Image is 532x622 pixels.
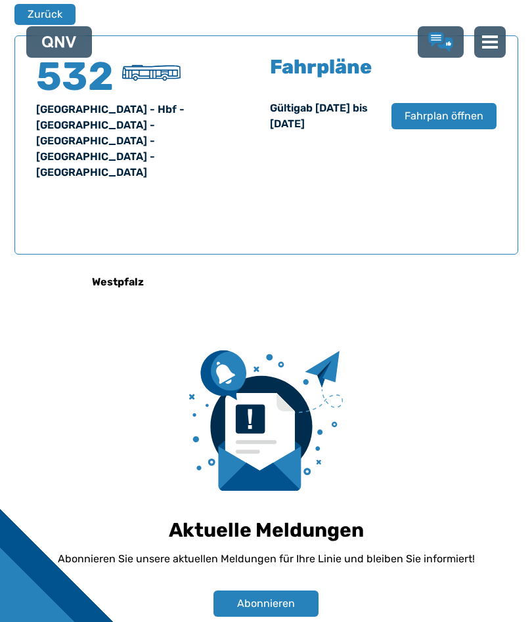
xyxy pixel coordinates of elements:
[391,103,497,129] button: Fahrplan öffnen
[169,518,364,542] h1: Aktuelle Meldungen
[36,102,263,180] div: [GEOGRAPHIC_DATA] - Hbf - [GEOGRAPHIC_DATA] - [GEOGRAPHIC_DATA] - [GEOGRAPHIC_DATA] - [GEOGRAPHIC...
[405,108,483,124] span: Fahrplan öffnen
[31,266,206,298] a: Westpfalz
[14,4,67,25] a: Zurück
[270,100,378,132] div: Gültig ab [DATE] bis [DATE]
[42,31,76,52] a: QNV Logo
[482,34,498,50] img: menu
[213,591,319,617] button: Abonnieren
[36,57,115,96] h4: 532
[42,36,76,48] img: QNV Logo
[122,65,181,81] img: Stadtbus
[14,4,76,25] button: Zurück
[428,32,453,52] a: Lob & Kritik
[270,57,372,77] h5: Fahrpläne
[237,596,295,612] span: Abonnieren
[58,551,475,567] p: Abonnieren Sie unsere aktuellen Meldungen für Ihre Linie und bleiben Sie informiert!
[87,272,149,293] h6: Westpfalz
[189,350,343,491] img: newsletter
